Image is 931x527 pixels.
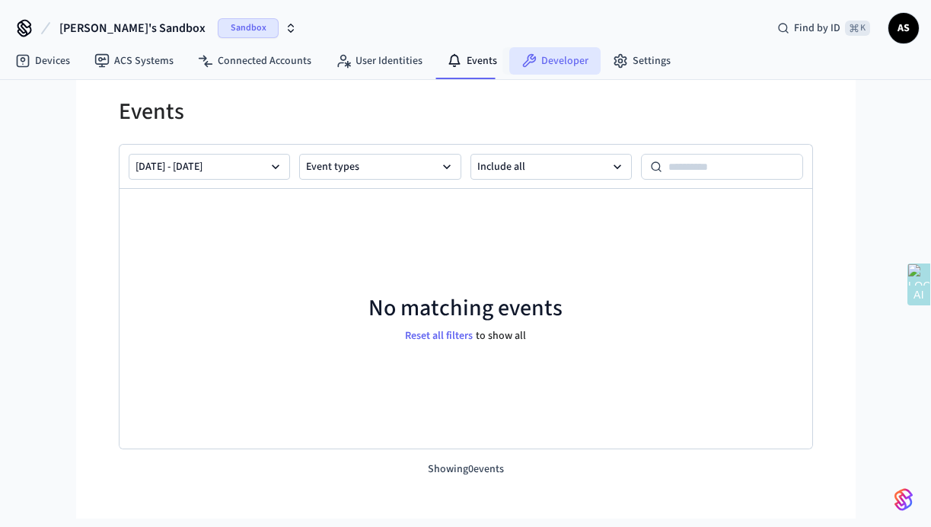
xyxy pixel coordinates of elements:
button: Include all [470,154,633,180]
a: Devices [3,47,82,75]
span: ⌘ K [845,21,870,36]
a: Events [435,47,509,75]
button: Reset all filters [402,325,476,347]
a: Settings [601,47,683,75]
p: to show all [476,328,526,344]
img: SeamLogoGradient.69752ec5.svg [894,487,913,512]
a: Connected Accounts [186,47,324,75]
span: [PERSON_NAME]'s Sandbox [59,19,206,37]
h1: Events [119,98,813,126]
a: Developer [509,47,601,75]
a: User Identities [324,47,435,75]
span: Find by ID [794,21,840,36]
span: AS [890,14,917,42]
div: Find by ID⌘ K [765,14,882,42]
button: Event types [299,154,461,180]
button: [DATE] - [DATE] [129,154,291,180]
span: Sandbox [218,18,279,38]
a: ACS Systems [82,47,186,75]
p: No matching events [368,295,563,322]
p: Showing 0 events [119,462,813,477]
button: AS [888,13,919,43]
